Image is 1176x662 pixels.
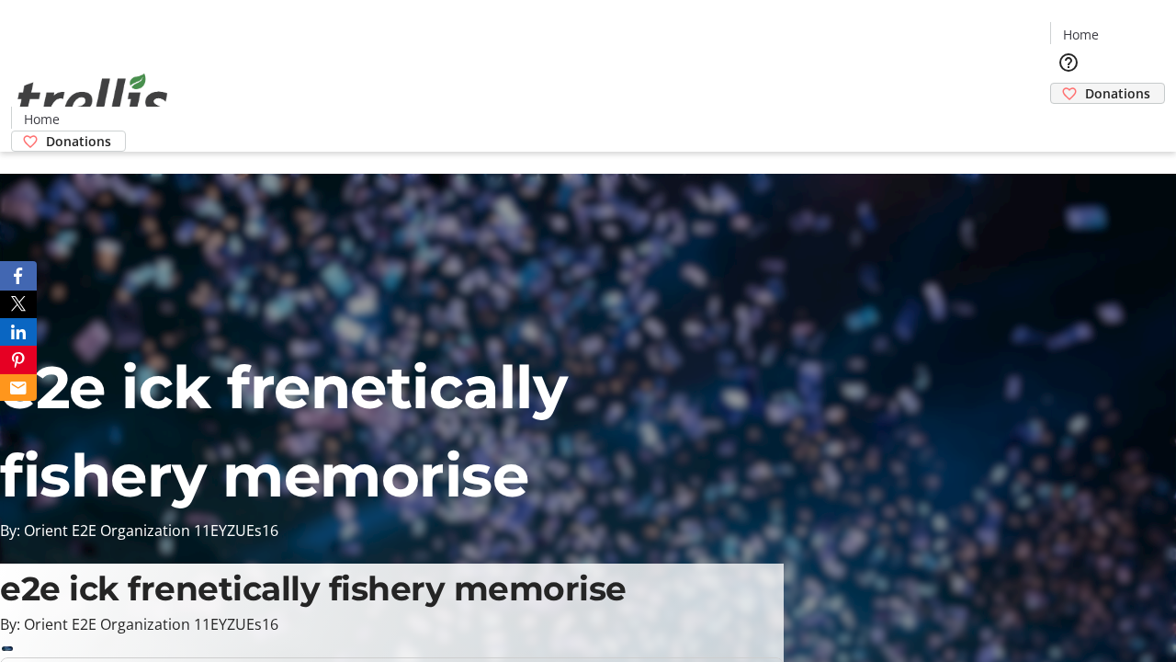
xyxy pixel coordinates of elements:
span: Donations [1085,84,1150,103]
span: Home [24,109,60,129]
button: Help [1050,44,1087,81]
img: Orient E2E Organization 11EYZUEs16's Logo [11,53,175,145]
span: Home [1063,25,1099,44]
a: Home [12,109,71,129]
button: Cart [1050,104,1087,141]
a: Donations [1050,83,1165,104]
a: Donations [11,131,126,152]
a: Home [1051,25,1110,44]
span: Donations [46,131,111,151]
